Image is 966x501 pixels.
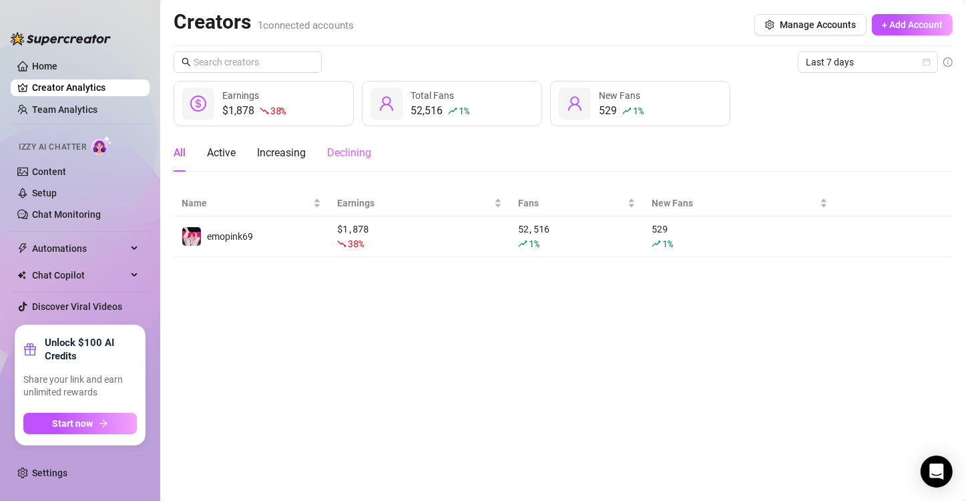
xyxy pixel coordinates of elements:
img: logo-BBDzfeDw.svg [11,32,111,45]
div: All [174,145,186,161]
span: 1 % [662,237,672,250]
th: New Fans [644,190,836,216]
span: Fans [518,196,625,210]
span: search [182,57,191,67]
a: Setup [32,188,57,198]
h2: Creators [174,9,354,35]
div: $ 1,878 [337,222,502,251]
span: user [379,96,395,112]
span: arrow-right [99,419,108,428]
div: 529 [599,103,643,119]
span: 38 % [348,237,363,250]
a: Discover Viral Videos [32,301,122,312]
div: Open Intercom Messenger [921,456,953,488]
img: Chat Copilot [17,271,26,280]
img: AI Chatter [91,136,112,155]
a: Home [32,61,57,71]
span: gift [23,343,37,356]
span: fall [337,239,346,248]
span: 1 % [459,104,469,117]
span: 1 connected accounts [258,19,354,31]
span: fall [260,106,269,116]
div: 529 [652,222,828,251]
span: emopink69 [207,231,253,242]
span: setting [765,20,774,29]
span: Last 7 days [806,52,930,72]
span: rise [448,106,457,116]
img: emopink69 [182,227,201,246]
span: Earnings [222,90,259,101]
span: New Fans [599,90,640,101]
span: user [567,96,583,112]
div: Declining [327,145,371,161]
span: 1 % [633,104,643,117]
span: rise [622,106,632,116]
span: + Add Account [882,19,943,30]
div: 52,516 [411,103,469,119]
span: Chat Copilot [32,265,127,286]
span: Share your link and earn unlimited rewards [23,373,137,399]
a: Team Analytics [32,104,97,115]
th: Name [174,190,329,216]
span: Start now [53,418,93,429]
a: Creator Analytics [32,77,139,98]
span: thunderbolt [17,243,28,254]
span: Earnings [337,196,491,210]
div: Active [207,145,236,161]
input: Search creators [194,55,303,69]
span: calendar [923,58,931,66]
button: + Add Account [872,14,953,35]
span: 38 % [270,104,286,117]
span: Name [182,196,310,210]
span: rise [518,239,527,248]
span: Manage Accounts [780,19,856,30]
a: Chat Monitoring [32,209,101,220]
span: Izzy AI Chatter [19,141,86,154]
th: Earnings [329,190,510,216]
span: Total Fans [411,90,454,101]
span: rise [652,239,661,248]
span: dollar-circle [190,96,206,112]
a: Settings [32,468,67,478]
button: Manage Accounts [754,14,867,35]
th: Fans [510,190,644,216]
div: $1,878 [222,103,286,119]
span: New Fans [652,196,817,210]
a: Content [32,166,66,177]
div: Increasing [257,145,306,161]
div: 52,516 [518,222,636,251]
button: Start nowarrow-right [23,413,137,434]
strong: Unlock $100 AI Credits [45,336,137,363]
span: info-circle [943,57,953,67]
span: Automations [32,238,127,259]
span: 1 % [529,237,539,250]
